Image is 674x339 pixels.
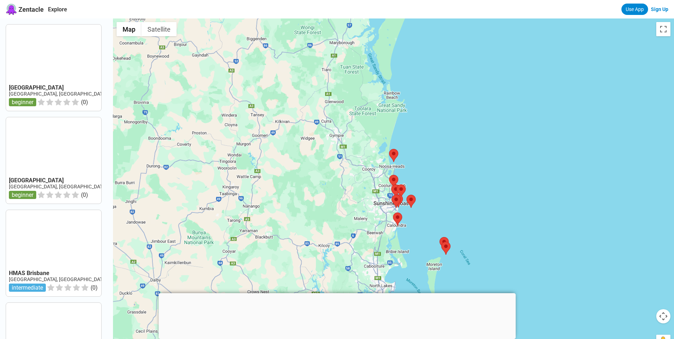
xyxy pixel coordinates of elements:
iframe: Advertisement [158,293,516,337]
img: Zentacle logo [6,4,17,15]
button: Toggle fullscreen view [656,22,670,36]
button: Map camera controls [656,309,670,323]
a: Sign Up [651,6,668,12]
span: Zentacle [18,6,44,13]
button: Show satellite imagery [141,22,177,36]
a: Explore [48,6,67,13]
a: Use App [621,4,648,15]
button: Show street map [117,22,141,36]
a: Zentacle logoZentacle [6,4,44,15]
